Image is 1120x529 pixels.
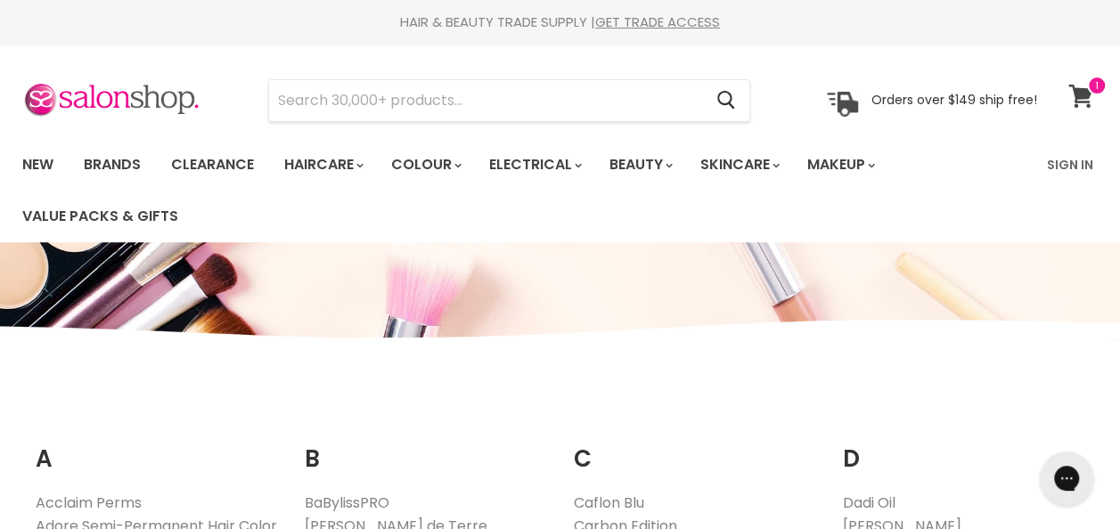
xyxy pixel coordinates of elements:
p: Orders over $149 ship free! [871,92,1037,108]
a: Skincare [687,146,790,183]
input: Search [269,80,702,121]
a: Makeup [794,146,886,183]
a: Clearance [158,146,267,183]
a: Caflon Blu [574,492,644,513]
button: Search [702,80,749,121]
a: GET TRADE ACCESS [595,12,720,31]
h2: C [574,418,816,477]
iframe: Gorgias live chat messenger [1031,445,1102,511]
a: Value Packs & Gifts [9,198,192,235]
h2: B [305,418,547,477]
a: Colour [378,146,472,183]
a: Beauty [596,146,683,183]
form: Product [268,79,750,122]
a: Haircare [271,146,374,183]
a: Brands [70,146,154,183]
a: Electrical [476,146,593,183]
a: Acclaim Perms [36,492,142,513]
a: Sign In [1036,146,1104,183]
a: Dadi Oil [842,492,895,513]
a: BaBylissPRO [305,492,389,513]
ul: Main menu [9,139,1036,242]
a: New [9,146,67,183]
h2: A [36,418,278,477]
h2: D [842,418,1084,477]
